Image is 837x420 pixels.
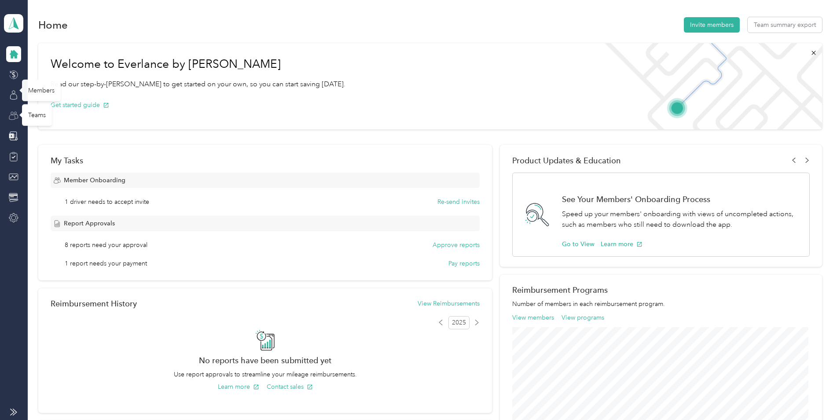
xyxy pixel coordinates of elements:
button: Pay reports [448,259,480,268]
span: Product Updates & Education [512,156,621,165]
div: My Tasks [51,156,480,165]
span: Member Onboarding [64,176,125,185]
button: Approve reports [433,240,480,250]
button: View Reimbursements [418,299,480,308]
h2: Reimbursement History [51,299,137,308]
button: Get started guide [51,100,109,110]
h1: Welcome to Everlance by [PERSON_NAME] [51,57,345,71]
button: Re-send invites [437,197,480,206]
h1: See Your Members' Onboarding Process [562,195,800,204]
h2: No reports have been submitted yet [51,356,480,365]
div: Members [22,79,61,101]
span: 8 reports need your approval [65,240,147,250]
img: Welcome to everlance [596,43,822,129]
p: Read our step-by-[PERSON_NAME] to get started on your own, so you can start saving [DATE]. [51,79,345,90]
button: View programs [562,313,604,322]
p: Use report approvals to streamline your mileage reimbursements. [51,370,480,379]
p: Speed up your members' onboarding with views of uncompleted actions, such as members who still ne... [562,209,800,230]
button: Contact sales [267,382,313,391]
button: Learn more [601,239,642,249]
span: 1 report needs your payment [65,259,147,268]
span: 1 driver needs to accept invite [65,197,149,206]
button: Learn more [218,382,259,391]
h1: Home [38,20,68,29]
button: Invite members [684,17,740,33]
iframe: Everlance-gr Chat Button Frame [788,371,837,420]
span: Report Approvals [64,219,115,228]
span: 2025 [448,316,470,329]
p: Number of members in each reimbursement program. [512,299,810,309]
h2: Reimbursement Programs [512,285,810,295]
button: Team summary export [748,17,822,33]
button: View members [512,313,554,322]
div: Teams [22,104,52,126]
button: Go to View [562,239,595,249]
